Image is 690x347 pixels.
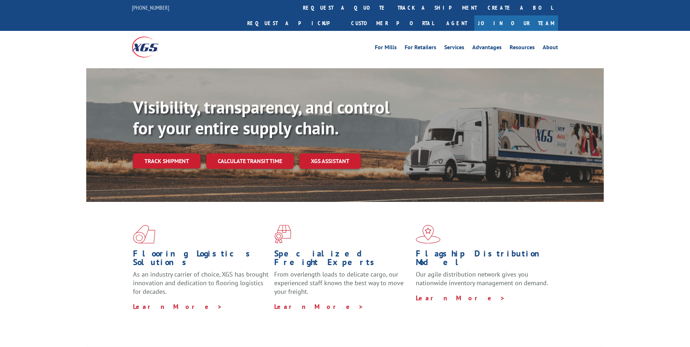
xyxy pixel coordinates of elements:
img: xgs-icon-total-supply-chain-intelligence-red [133,225,155,244]
a: Join Our Team [474,15,558,31]
h1: Specialized Freight Experts [274,249,410,270]
img: xgs-icon-focused-on-flooring-red [274,225,291,244]
a: Learn More > [274,302,364,311]
a: Calculate transit time [206,153,294,169]
b: Visibility, transparency, and control for your entire supply chain. [133,96,390,139]
a: For Retailers [405,45,436,52]
span: As an industry carrier of choice, XGS has brought innovation and dedication to flooring logistics... [133,270,268,296]
a: Agent [439,15,474,31]
a: Learn More > [416,294,505,302]
p: From overlength loads to delicate cargo, our experienced staff knows the best way to move your fr... [274,270,410,302]
a: Track shipment [133,153,201,168]
a: Resources [510,45,535,52]
a: About [543,45,558,52]
a: Request a pickup [242,15,346,31]
a: [PHONE_NUMBER] [132,4,169,11]
h1: Flooring Logistics Solutions [133,249,269,270]
h1: Flagship Distribution Model [416,249,552,270]
a: XGS ASSISTANT [299,153,361,169]
span: Our agile distribution network gives you nationwide inventory management on demand. [416,270,548,287]
img: xgs-icon-flagship-distribution-model-red [416,225,441,244]
a: Learn More > [133,302,222,311]
a: Advantages [472,45,502,52]
a: Services [444,45,464,52]
a: For Mills [375,45,397,52]
a: Customer Portal [346,15,439,31]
